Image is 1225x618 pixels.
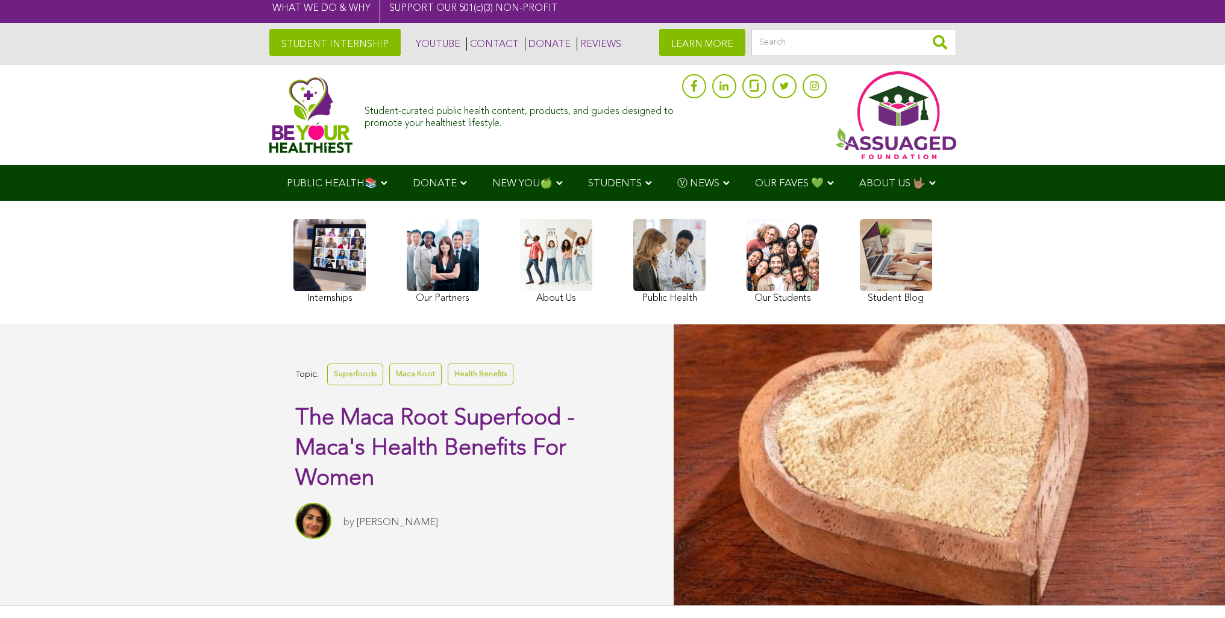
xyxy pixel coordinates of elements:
[327,364,383,385] a: Superfoods
[295,367,318,383] span: Topic:
[448,364,513,385] a: Health Benefits
[1165,560,1225,618] iframe: Chat Widget
[413,178,457,189] span: DONATE
[525,37,571,51] a: DONATE
[413,37,460,51] a: YOUTUBE
[466,37,519,51] a: CONTACT
[357,517,438,528] a: [PERSON_NAME]
[269,77,353,153] img: Assuaged
[836,71,956,159] img: Assuaged App
[659,29,745,56] a: LEARN MORE
[588,178,642,189] span: STUDENTS
[755,178,824,189] span: OUR FAVES 💚
[295,503,331,539] img: Sitara Darvish
[492,178,553,189] span: NEW YOU🍏
[269,29,401,56] a: STUDENT INTERNSHIP
[365,100,675,129] div: Student-curated public health content, products, and guides designed to promote your healthiest l...
[295,407,575,490] span: The Maca Root Superfood - Maca's Health Benefits For Women
[389,364,442,385] a: Maca Root
[269,165,956,201] div: Navigation Menu
[287,178,377,189] span: PUBLIC HEALTH📚
[859,178,926,189] span: ABOUT US 🤟🏽
[677,178,719,189] span: Ⓥ NEWS
[750,80,758,92] img: glassdoor
[577,37,621,51] a: REVIEWS
[343,517,354,528] span: by
[751,29,956,56] input: Search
